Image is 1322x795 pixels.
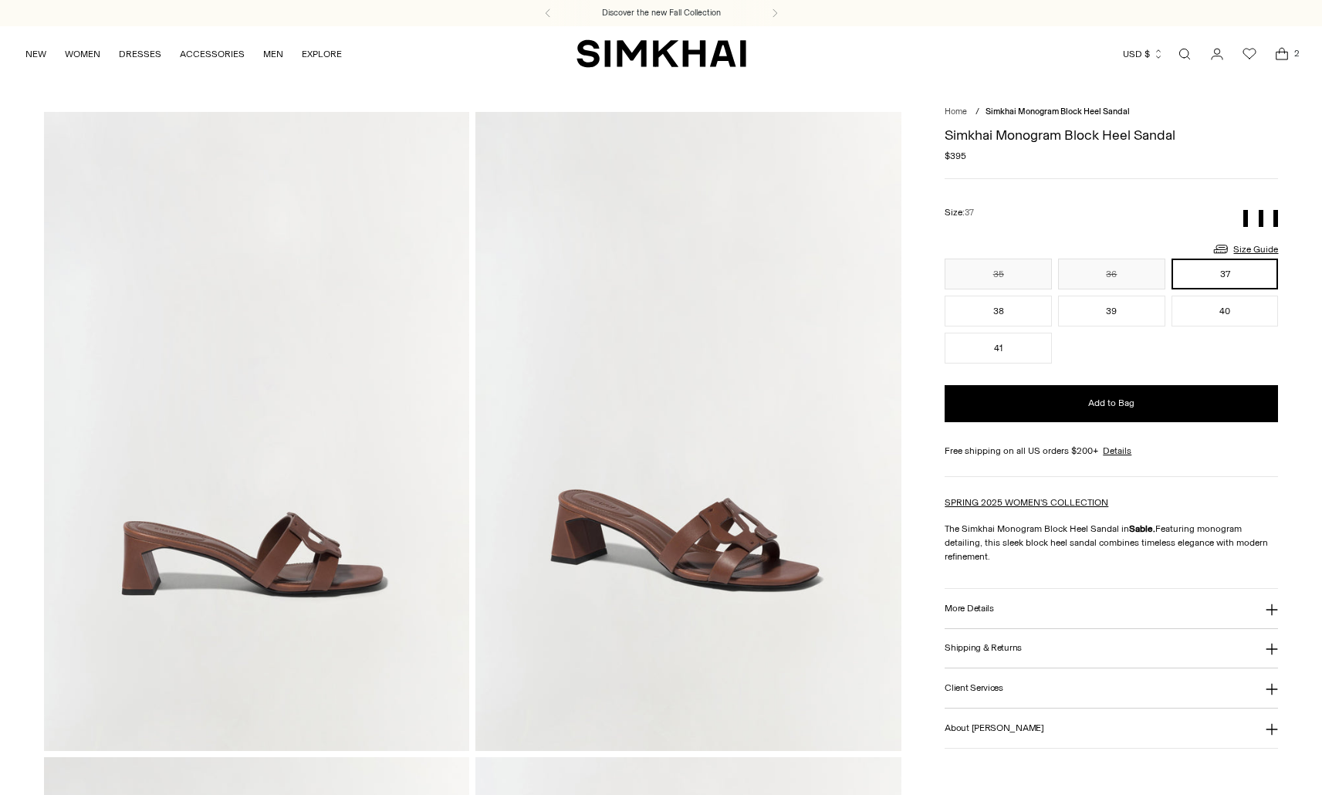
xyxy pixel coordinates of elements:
[576,39,746,69] a: SIMKHAI
[945,522,1278,563] p: The Simkhai Monogram Block Heel Sandal in Featuring monogram detailing, this sleek block heel san...
[1088,397,1134,410] span: Add to Bag
[975,106,979,119] div: /
[602,7,721,19] a: Discover the new Fall Collection
[945,128,1278,142] h1: Simkhai Monogram Block Heel Sandal
[1234,39,1265,69] a: Wishlist
[475,112,901,750] img: Simkhai Monogram Block Heel Sandal
[25,37,46,71] a: NEW
[1290,46,1303,60] span: 2
[965,208,974,218] span: 37
[1202,39,1232,69] a: Go to the account page
[945,668,1278,708] button: Client Services
[945,444,1278,458] div: Free shipping on all US orders $200+
[1212,239,1278,259] a: Size Guide
[1129,523,1155,534] strong: Sable.
[945,683,1003,693] h3: Client Services
[263,37,283,71] a: MEN
[945,106,1278,119] nav: breadcrumbs
[1058,296,1165,326] button: 39
[986,107,1130,117] span: Simkhai Monogram Block Heel Sandal
[945,629,1278,668] button: Shipping & Returns
[1172,296,1279,326] button: 40
[945,589,1278,628] button: More Details
[1169,39,1200,69] a: Open search modal
[302,37,342,71] a: EXPLORE
[1172,259,1279,289] button: 37
[1266,39,1297,69] a: Open cart modal
[945,604,993,614] h3: More Details
[945,296,1052,326] button: 38
[1103,444,1131,458] a: Details
[945,497,1108,508] a: SPRING 2025 WOMEN'S COLLECTION
[945,259,1052,289] button: 35
[1058,259,1165,289] button: 36
[945,709,1278,748] button: About [PERSON_NAME]
[119,37,161,71] a: DRESSES
[44,112,470,750] img: Simkhai Monogram Block Heel Sandal
[945,723,1043,733] h3: About [PERSON_NAME]
[180,37,245,71] a: ACCESSORIES
[945,385,1278,422] button: Add to Bag
[945,205,974,220] label: Size:
[945,107,967,117] a: Home
[945,149,966,163] span: $395
[1123,37,1164,71] button: USD $
[945,643,1022,653] h3: Shipping & Returns
[945,333,1052,364] button: 41
[65,37,100,71] a: WOMEN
